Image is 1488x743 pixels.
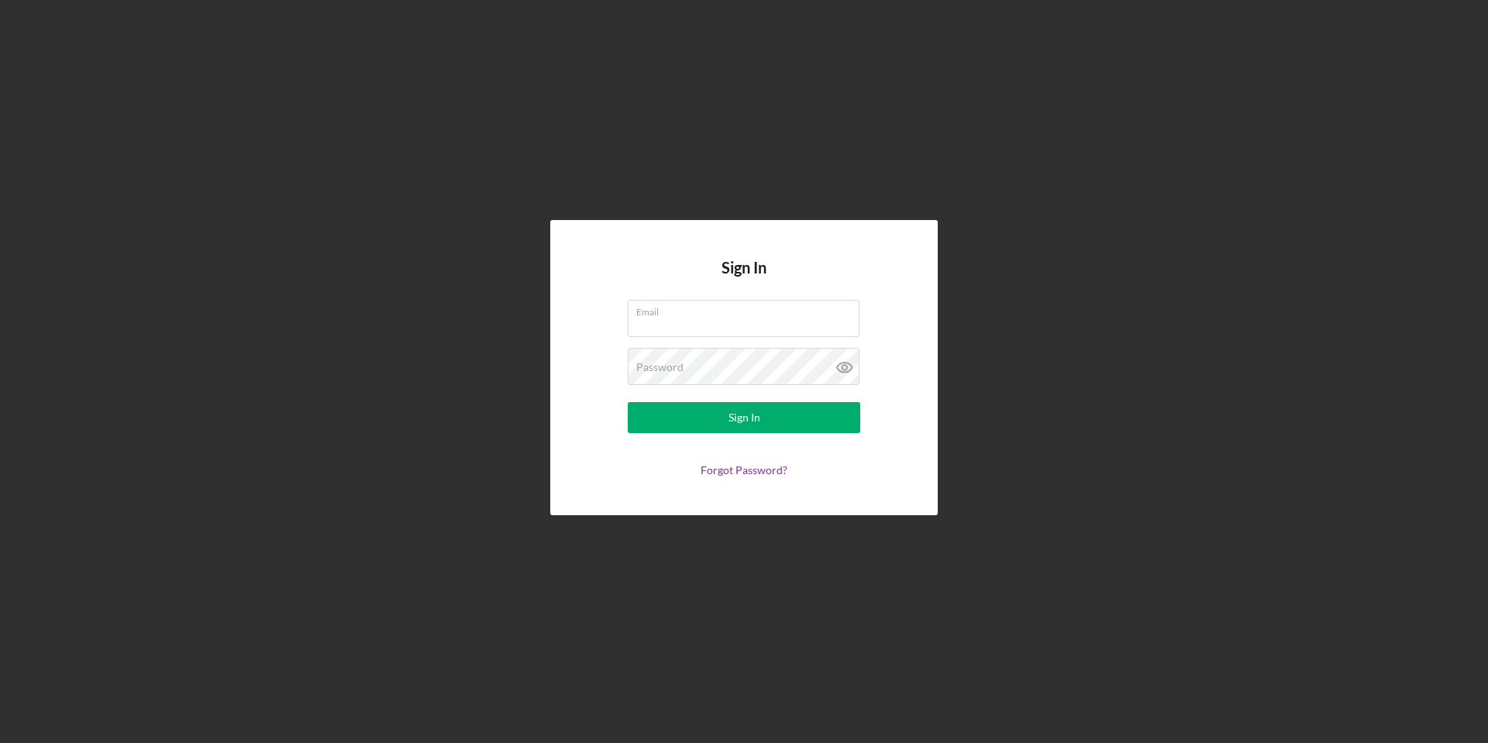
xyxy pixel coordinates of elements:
div: Sign In [728,402,760,433]
label: Password [636,361,684,373]
a: Forgot Password? [701,463,787,476]
button: Sign In [628,402,860,433]
label: Email [636,301,859,318]
h4: Sign In [722,259,766,300]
